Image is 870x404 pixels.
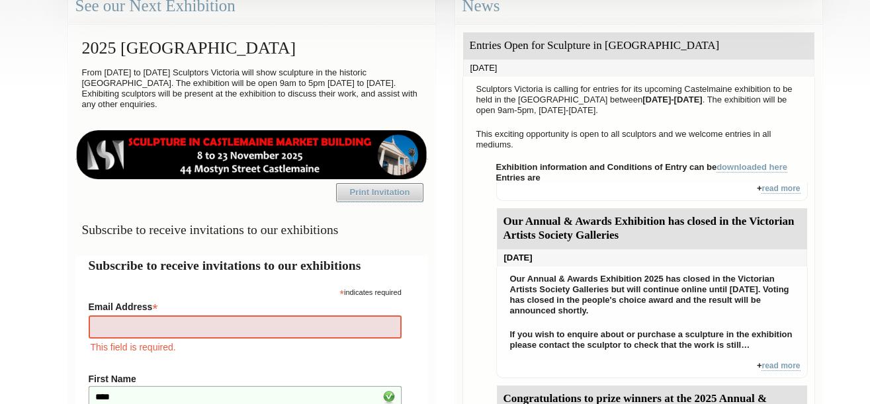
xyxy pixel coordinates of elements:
img: castlemaine-ldrbd25v2.png [75,130,428,179]
a: read more [761,361,800,371]
div: indicates required [89,285,402,298]
h2: Subscribe to receive invitations to our exhibitions [89,256,415,275]
div: + [496,183,808,201]
a: downloaded here [717,162,787,173]
div: This field is required. [89,340,402,354]
label: Email Address [89,298,402,313]
h2: 2025 [GEOGRAPHIC_DATA] [75,32,428,64]
div: Our Annual & Awards Exhibition has closed in the Victorian Artists Society Galleries [497,208,807,249]
p: Our Annual & Awards Exhibition 2025 has closed in the Victorian Artists Society Galleries but wil... [503,270,801,319]
p: Sculptors Victoria is calling for entries for its upcoming Castelmaine exhibition to be held in t... [470,81,808,119]
strong: [DATE]-[DATE] [642,95,703,104]
strong: Exhibition information and Conditions of Entry can be [496,162,788,173]
a: Print Invitation [336,183,423,202]
label: First Name [89,374,402,384]
div: [DATE] [497,249,807,266]
a: read more [761,184,800,194]
div: [DATE] [463,60,814,77]
h3: Subscribe to receive invitations to our exhibitions [75,217,428,243]
div: + [496,360,808,378]
p: This exciting opportunity is open to all sculptors and we welcome entries in all mediums. [470,126,808,153]
p: From [DATE] to [DATE] Sculptors Victoria will show sculpture in the historic [GEOGRAPHIC_DATA]. T... [75,64,428,113]
p: If you wish to enquire about or purchase a sculpture in the exhibition please contact the sculpto... [503,326,801,354]
div: Entries Open for Sculpture in [GEOGRAPHIC_DATA] [463,32,814,60]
